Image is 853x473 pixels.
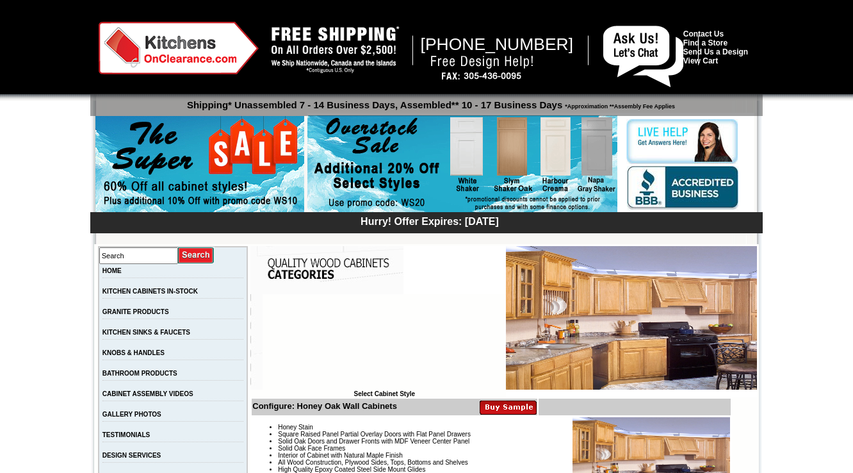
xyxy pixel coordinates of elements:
[278,431,471,438] span: Square Raised Panel Partial Overlay Doors with Flat Panel Drawers
[421,35,574,54] span: [PHONE_NUMBER]
[683,29,724,38] a: Contact Us
[102,411,161,418] a: GALLERY PHOTOS
[278,466,425,473] span: High Quality Epoxy Coated Steel Side Mount Glides
[683,38,727,47] a: Find a Store
[562,100,675,110] span: *Approximation **Assembly Fee Applies
[278,438,469,445] span: Solid Oak Doors and Drawer Fronts with MDF Veneer Center Panel
[278,452,403,459] span: Interior of Cabinet with Natural Maple Finish
[102,308,169,315] a: GRANITE PRODUCTS
[102,452,161,459] a: DESIGN SERVICES
[178,247,215,264] input: Submit
[102,390,193,397] a: CABINET ASSEMBLY VIDEOS
[353,390,415,397] b: Select Cabinet Style
[278,424,313,431] span: Honey Stain
[278,459,467,466] span: All Wood Construction, Plywood Sides, Tops, Bottoms and Shelves
[102,370,177,377] a: BATHROOM PRODUCTS
[263,294,506,390] iframe: Browser incompatible
[102,267,122,274] a: HOME
[506,246,757,390] img: Honey Oak
[102,329,190,336] a: KITCHEN SINKS & FAUCETS
[102,431,150,438] a: TESTIMONIALS
[683,47,748,56] a: Send Us a Design
[683,56,718,65] a: View Cart
[97,214,763,228] div: Hurry! Offer Expires: [DATE]
[102,349,165,356] a: KNOBS & HANDLES
[278,445,345,452] span: Solid Oak Face Frames
[99,22,259,74] img: Kitchens on Clearance Logo
[102,288,198,295] a: KITCHEN CABINETS IN-STOCK
[252,401,397,411] b: Configure: Honey Oak Wall Cabinets
[97,94,763,110] p: Shipping* Unassembled 7 - 14 Business Days, Assembled** 10 - 17 Business Days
